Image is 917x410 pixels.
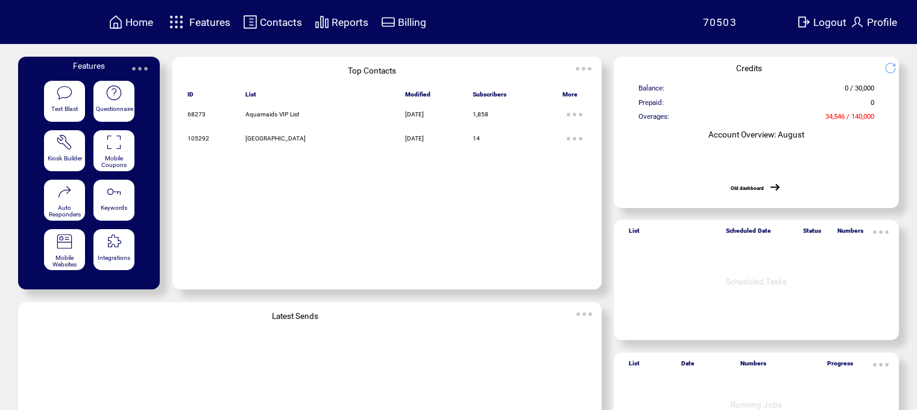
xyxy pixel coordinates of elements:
[731,400,782,409] span: Running Jobs
[703,16,737,28] span: 70503
[243,14,257,30] img: contacts.svg
[405,91,430,103] span: Modified
[44,81,85,122] a: Text Blast
[871,98,874,112] span: 0
[381,14,395,30] img: creidtcard.svg
[245,135,306,142] span: [GEOGRAPHIC_DATA]
[405,135,424,142] span: [DATE]
[869,220,893,244] img: ellypsis.svg
[398,16,426,28] span: Billing
[473,91,506,103] span: Subscribers
[848,13,899,31] a: Profile
[405,111,424,118] span: [DATE]
[562,102,587,127] img: ellypsis.svg
[187,91,194,103] span: ID
[869,353,893,377] img: ellypsis.svg
[109,14,123,30] img: home.svg
[562,91,578,103] span: More
[44,180,85,221] a: Auto Responders
[795,13,848,31] a: Logout
[164,10,232,34] a: Features
[796,14,811,30] img: exit.svg
[348,66,396,75] span: Top Contacts
[638,84,664,98] span: Balance:
[107,13,155,31] a: Home
[93,180,134,221] a: Keywords
[827,360,853,372] span: Progress
[241,13,304,31] a: Contacts
[93,229,134,271] a: Integrations
[731,185,764,191] a: Old dashboard
[93,130,134,172] a: Mobile Coupons
[332,16,368,28] span: Reports
[572,302,596,326] img: ellypsis.svg
[44,130,85,172] a: Kiosk Builder
[708,130,804,139] span: Account Overview: August
[850,14,865,30] img: profile.svg
[629,227,640,239] span: List
[245,111,299,118] span: Aquamaids VIP List
[825,112,874,126] span: 34,546 / 140,000
[867,16,897,28] span: Profile
[837,227,863,239] span: Numbers
[101,204,127,211] span: Keywords
[845,84,874,98] span: 0 / 30,000
[106,84,122,101] img: questionnaire.svg
[473,111,488,118] span: 1,858
[56,134,73,151] img: tool%201.svg
[726,277,787,286] span: Scheduled Tasks
[189,16,230,28] span: Features
[572,57,596,81] img: ellypsis.svg
[106,233,122,250] img: integrations.svg
[272,311,318,321] span: Latest Sends
[740,360,766,372] span: Numbers
[187,135,209,142] span: 105292
[44,229,85,271] a: Mobile Websites
[884,62,906,74] img: refresh.png
[166,12,187,32] img: features.svg
[473,135,480,142] span: 14
[106,183,122,200] img: keywords.svg
[48,155,82,162] span: Kiosk Builder
[736,63,762,73] span: Credits
[638,112,669,126] span: Overages:
[73,61,105,71] span: Features
[562,127,587,151] img: ellypsis.svg
[681,360,695,372] span: Date
[187,111,206,118] span: 68273
[96,106,133,112] span: Questionnaire
[128,57,152,81] img: ellypsis.svg
[93,81,134,122] a: Questionnaire
[56,183,73,200] img: auto-responders.svg
[726,227,771,239] span: Scheduled Date
[245,91,256,103] span: List
[98,254,130,261] span: Integrations
[101,155,127,168] span: Mobile Coupons
[51,106,78,112] span: Text Blast
[56,84,73,101] img: text-blast.svg
[803,227,821,239] span: Status
[638,98,664,112] span: Prepaid:
[813,16,846,28] span: Logout
[260,16,302,28] span: Contacts
[56,233,73,250] img: mobile-websites.svg
[315,14,329,30] img: chart.svg
[49,204,81,218] span: Auto Responders
[106,134,122,151] img: coupons.svg
[52,254,77,268] span: Mobile Websites
[629,360,640,372] span: List
[125,16,153,28] span: Home
[379,13,428,31] a: Billing
[313,13,370,31] a: Reports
